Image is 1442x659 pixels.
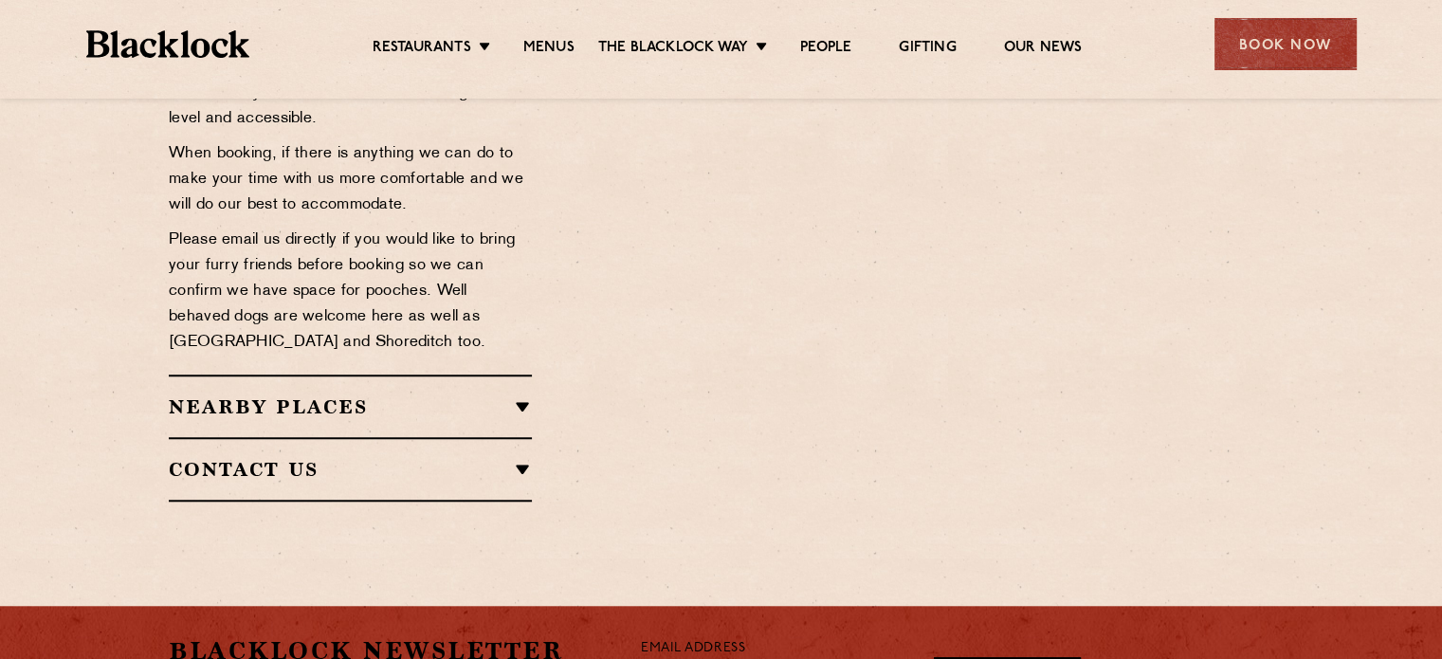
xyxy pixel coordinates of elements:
a: The Blacklock Way [598,39,748,60]
h2: Nearby Places [169,395,532,418]
a: Gifting [899,39,956,60]
a: People [800,39,851,60]
h2: Contact Us [169,458,532,481]
a: Restaurants [373,39,471,60]
p: When booking, if there is anything we can do to make your time with us more comfortable and we wi... [169,141,532,218]
img: BL_Textured_Logo-footer-cropped.svg [86,30,250,58]
img: svg%3E [1069,325,1335,503]
p: Both Canary Wharf and Shoreditch are ground level and accessible. [169,81,532,132]
div: Book Now [1214,18,1357,70]
a: Our News [1004,39,1083,60]
p: Please email us directly if you would like to bring your furry friends before booking so we can c... [169,228,532,356]
a: Menus [523,39,575,60]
